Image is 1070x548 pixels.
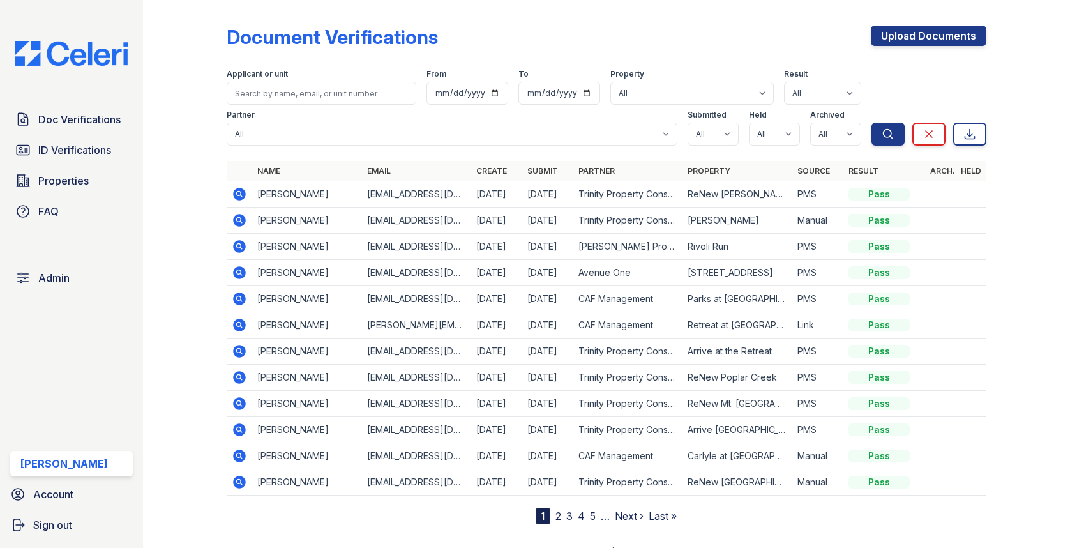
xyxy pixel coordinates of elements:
[471,469,522,496] td: [DATE]
[792,234,843,260] td: PMS
[10,265,133,291] a: Admin
[227,69,288,79] label: Applicant or unit
[566,510,573,522] a: 3
[961,166,981,176] a: Held
[252,417,361,443] td: [PERSON_NAME]
[33,487,73,502] span: Account
[930,166,955,176] a: Arch.
[362,312,471,339] td: [PERSON_NAME][EMAIL_ADDRESS][DOMAIN_NAME]
[471,339,522,365] td: [DATE]
[522,365,573,391] td: [DATE]
[227,26,438,49] div: Document Verifications
[848,319,910,331] div: Pass
[792,286,843,312] td: PMS
[688,110,727,120] label: Submitted
[38,142,111,158] span: ID Verifications
[792,443,843,469] td: Manual
[871,26,986,46] a: Upload Documents
[688,166,730,176] a: Property
[792,417,843,443] td: PMS
[848,476,910,489] div: Pass
[38,270,70,285] span: Admin
[848,397,910,410] div: Pass
[471,391,522,417] td: [DATE]
[252,443,361,469] td: [PERSON_NAME]
[5,482,138,507] a: Account
[426,69,446,79] label: From
[573,208,682,234] td: Trinity Property Consultants
[522,312,573,339] td: [DATE]
[10,199,133,224] a: FAQ
[848,266,910,279] div: Pass
[797,166,830,176] a: Source
[252,234,361,260] td: [PERSON_NAME]
[33,517,72,533] span: Sign out
[848,293,910,305] div: Pass
[792,260,843,286] td: PMS
[20,456,108,471] div: [PERSON_NAME]
[522,469,573,496] td: [DATE]
[555,510,561,522] a: 2
[522,339,573,365] td: [DATE]
[10,107,133,132] a: Doc Verifications
[471,208,522,234] td: [DATE]
[792,312,843,339] td: Link
[682,391,792,417] td: ReNew Mt. [GEOGRAPHIC_DATA]
[682,339,792,365] td: Arrive at the Retreat
[573,260,682,286] td: Avenue One
[471,181,522,208] td: [DATE]
[601,508,610,524] span: …
[573,391,682,417] td: Trinity Property Consultants
[362,417,471,443] td: [EMAIL_ADDRESS][DOMAIN_NAME]
[573,469,682,496] td: Trinity Property Consultants
[10,137,133,163] a: ID Verifications
[536,508,550,524] div: 1
[227,82,416,105] input: Search by name, email, or unit number
[367,166,391,176] a: Email
[682,417,792,443] td: Arrive [GEOGRAPHIC_DATA]
[471,286,522,312] td: [DATE]
[682,443,792,469] td: Carlyle at [GEOGRAPHIC_DATA]
[792,181,843,208] td: PMS
[848,371,910,384] div: Pass
[252,469,361,496] td: [PERSON_NAME]
[471,443,522,469] td: [DATE]
[257,166,280,176] a: Name
[5,512,138,538] a: Sign out
[792,339,843,365] td: PMS
[848,188,910,201] div: Pass
[848,450,910,462] div: Pass
[848,214,910,227] div: Pass
[578,510,585,522] a: 4
[362,286,471,312] td: [EMAIL_ADDRESS][DOMAIN_NAME]
[522,208,573,234] td: [DATE]
[471,234,522,260] td: [DATE]
[649,510,677,522] a: Last »
[362,234,471,260] td: [EMAIL_ADDRESS][DOMAIN_NAME]
[682,365,792,391] td: ReNew Poplar Creek
[362,339,471,365] td: [EMAIL_ADDRESS][DOMAIN_NAME]
[792,365,843,391] td: PMS
[252,181,361,208] td: [PERSON_NAME]
[38,204,59,219] span: FAQ
[476,166,507,176] a: Create
[682,286,792,312] td: Parks at [GEOGRAPHIC_DATA]
[252,391,361,417] td: [PERSON_NAME]
[784,69,808,79] label: Result
[522,181,573,208] td: [DATE]
[573,286,682,312] td: CAF Management
[362,469,471,496] td: [EMAIL_ADDRESS][DOMAIN_NAME]
[573,365,682,391] td: Trinity Property Consultants
[682,181,792,208] td: ReNew [PERSON_NAME] Crossing
[848,166,878,176] a: Result
[522,391,573,417] td: [DATE]
[522,260,573,286] td: [DATE]
[848,423,910,436] div: Pass
[10,168,133,194] a: Properties
[252,339,361,365] td: [PERSON_NAME]
[573,417,682,443] td: Trinity Property Consultants
[792,208,843,234] td: Manual
[792,391,843,417] td: PMS
[573,443,682,469] td: CAF Management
